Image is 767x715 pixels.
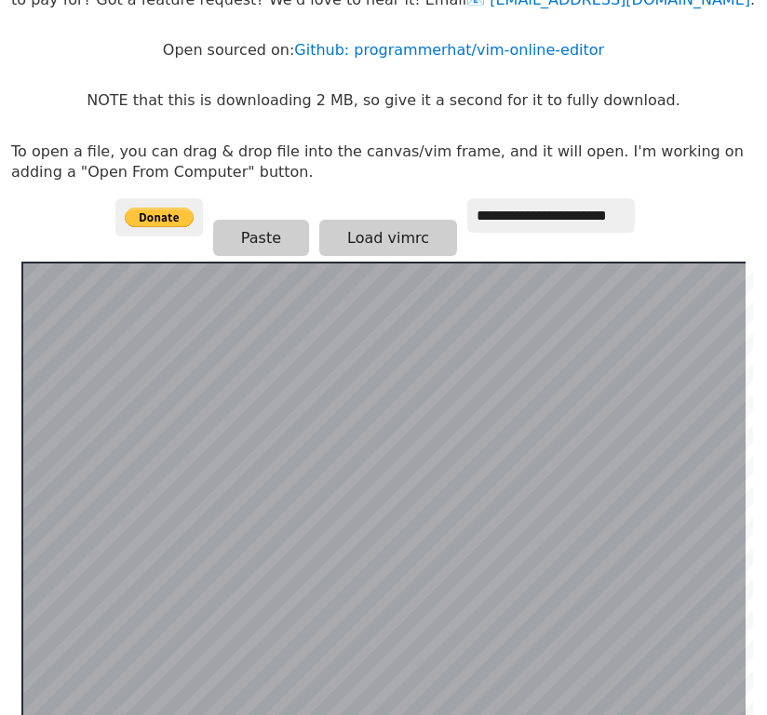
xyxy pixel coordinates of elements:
button: Paste [213,220,309,256]
p: Open sourced on: [163,40,604,61]
a: Github: programmerhat/vim-online-editor [294,41,604,59]
p: NOTE that this is downloading 2 MB, so give it a second for it to fully download. [87,90,680,111]
button: Load vimrc [319,220,457,256]
p: To open a file, you can drag & drop file into the canvas/vim frame, and it will open. I'm working... [11,142,756,183]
